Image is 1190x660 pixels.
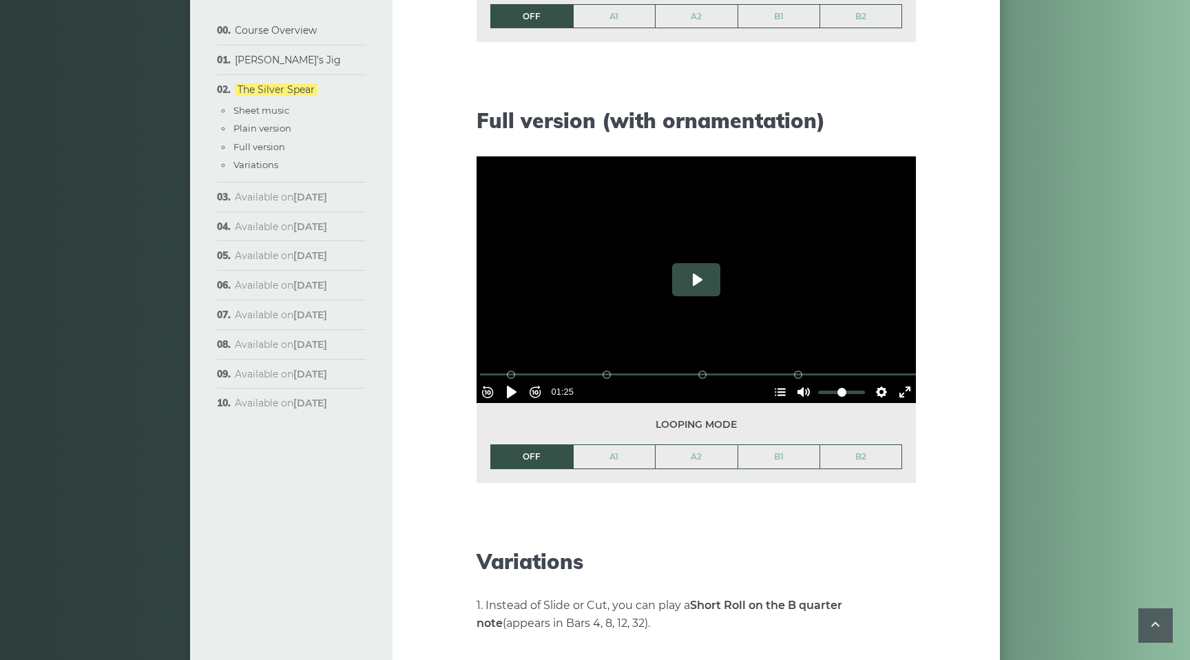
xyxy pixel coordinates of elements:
strong: [DATE] [293,397,327,409]
a: Plain version [233,123,291,134]
strong: [DATE] [293,309,327,321]
a: A2 [656,5,738,28]
a: A1 [574,445,656,468]
a: A2 [656,445,738,468]
span: Available on [235,279,327,291]
span: Available on [235,249,327,262]
strong: [DATE] [293,191,327,203]
span: Available on [235,191,327,203]
a: B2 [820,5,901,28]
a: Full version [233,141,285,152]
strong: [DATE] [293,338,327,351]
h2: Variations [477,549,916,574]
span: Available on [235,220,327,233]
a: Sheet music [233,105,289,116]
a: The Silver Spear [235,83,317,96]
span: Available on [235,368,327,380]
h2: Full version (with ornamentation) [477,108,916,133]
a: B1 [738,445,820,468]
strong: [DATE] [293,249,327,262]
p: 1. Instead of Slide or Cut, you can play a (appears in Bars 4, 8, 12, 32). [477,597,916,632]
a: A1 [574,5,656,28]
a: Course Overview [235,24,317,37]
span: Available on [235,338,327,351]
a: B2 [820,445,901,468]
span: Available on [235,309,327,321]
strong: [DATE] [293,279,327,291]
span: Looping mode [490,417,902,433]
span: Available on [235,397,327,409]
a: B1 [738,5,820,28]
strong: [DATE] [293,220,327,233]
a: Variations [233,159,278,170]
strong: [DATE] [293,368,327,380]
a: [PERSON_NAME]’s Jig [235,54,341,66]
